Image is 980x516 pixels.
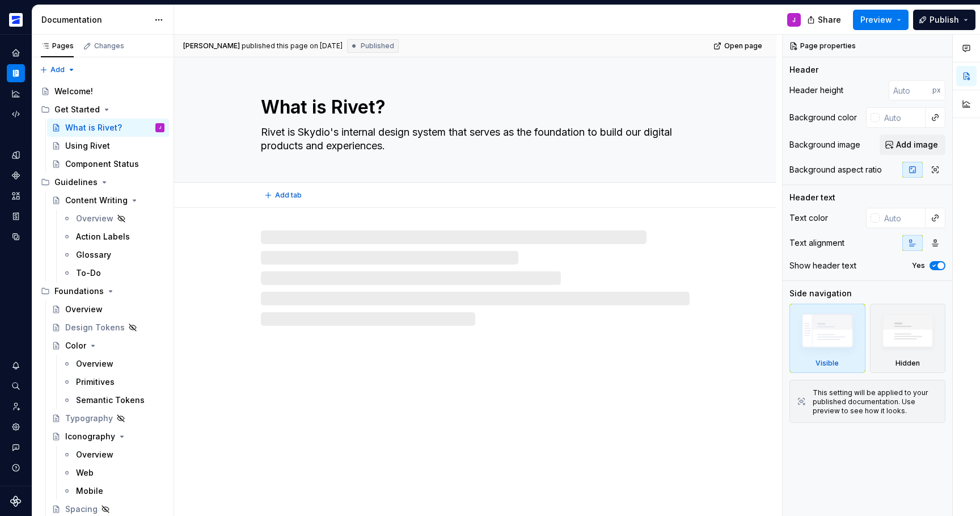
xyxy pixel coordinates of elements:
a: Open page [710,38,767,54]
button: Share [801,10,848,30]
a: To-Do [58,264,169,282]
a: Components [7,166,25,184]
div: J [159,122,161,133]
span: Publish [930,14,959,26]
div: Guidelines [54,177,98,188]
svg: Supernova Logo [10,496,22,507]
div: Get Started [36,100,169,119]
span: Open page [724,41,762,51]
div: Pages [41,41,74,51]
div: Changes [94,41,124,51]
a: Typography [47,409,169,427]
span: Add image [896,139,938,150]
div: J [792,15,796,24]
a: Overview [58,209,169,228]
div: Primitives [76,376,115,388]
a: Home [7,44,25,62]
div: Guidelines [36,173,169,191]
button: Contact support [7,438,25,456]
div: Action Labels [76,231,130,242]
input: Auto [880,107,926,128]
div: Color [65,340,86,351]
input: Auto [880,208,926,228]
button: Add [36,62,79,78]
a: Documentation [7,64,25,82]
textarea: Rivet is Skydio's internal design system that serves as the foundation to build our digital produ... [259,123,687,155]
div: Design Tokens [65,322,125,333]
button: Publish [913,10,975,30]
div: Visible [789,304,865,373]
a: Code automation [7,105,25,123]
div: Hidden [870,304,946,373]
div: Semantic Tokens [76,395,145,406]
div: Documentation [41,14,149,26]
div: Background color [789,112,857,123]
div: Overview [65,304,103,315]
div: Foundations [54,286,104,297]
div: Visible [816,359,839,368]
div: Iconography [65,431,115,442]
a: Design Tokens [47,318,169,337]
div: Mobile [76,485,103,497]
a: Overview [47,300,169,318]
div: Hidden [895,359,920,368]
a: Semantic Tokens [58,391,169,409]
a: Assets [7,187,25,205]
a: Design tokens [7,146,25,164]
a: Settings [7,418,25,436]
div: What is Rivet? [65,122,122,133]
a: Overview [58,355,169,373]
button: Add tab [261,187,307,203]
div: Get Started [54,104,100,115]
div: Overview [76,449,113,460]
div: Header height [789,85,843,96]
a: Storybook stories [7,207,25,225]
a: Action Labels [58,228,169,246]
div: Typography [65,413,113,424]
div: Welcome! [54,86,93,97]
a: Component Status [47,155,169,173]
a: Overview [58,446,169,464]
div: Side navigation [789,288,852,299]
a: Welcome! [36,82,169,100]
a: Invite team [7,397,25,416]
span: Published [361,41,394,51]
div: This setting will be applied to your published documentation. Use preview to see how it looks. [813,388,938,416]
div: Notifications [7,356,25,375]
div: Text color [789,212,828,224]
a: Web [58,464,169,482]
span: [PERSON_NAME] [183,41,240,51]
span: Add [50,65,65,74]
div: Spacing [65,504,98,515]
div: Glossary [76,249,111,261]
div: Header text [789,192,835,203]
div: Content Writing [65,195,128,206]
div: To-Do [76,267,101,279]
a: Analytics [7,85,25,103]
a: Content Writing [47,191,169,209]
div: Background aspect ratio [789,164,882,175]
a: Data sources [7,228,25,246]
div: Web [76,467,94,479]
a: Mobile [58,482,169,500]
a: Using Rivet [47,137,169,155]
textarea: What is Rivet? [259,94,687,121]
img: 32236df1-e983-4105-beab-1c5893cb688f.png [9,13,23,27]
a: Color [47,337,169,355]
div: Overview [76,213,113,224]
label: Yes [912,261,925,270]
span: Share [818,14,841,26]
button: Search ⌘K [7,377,25,395]
p: px [932,86,941,95]
div: Overview [76,358,113,370]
